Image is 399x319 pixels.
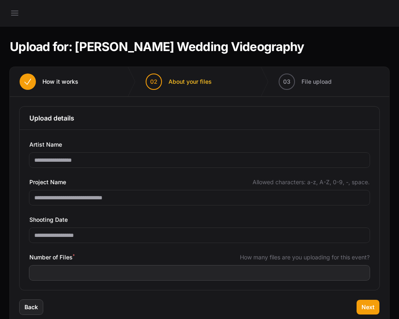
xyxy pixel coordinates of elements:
[240,253,370,261] span: How many files are you uploading for this event?
[361,303,375,311] span: Next
[10,39,304,54] h1: Upload for: [PERSON_NAME] Wedding Videography
[136,67,222,96] button: 02 About your files
[24,303,38,311] span: Back
[29,177,66,187] span: Project Name
[10,67,88,96] button: How it works
[20,300,43,315] button: Back
[168,78,212,86] span: About your files
[150,78,157,86] span: 02
[29,140,62,149] span: Artist Name
[357,300,379,315] button: Next
[29,113,370,123] h3: Upload details
[42,78,78,86] span: How it works
[29,215,68,225] span: Shooting Date
[283,78,290,86] span: 03
[253,178,370,186] span: Allowed characters: a-z, A-Z, 0-9, -, space.
[301,78,332,86] span: File upload
[269,67,341,96] button: 03 File upload
[29,252,75,262] span: Number of Files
